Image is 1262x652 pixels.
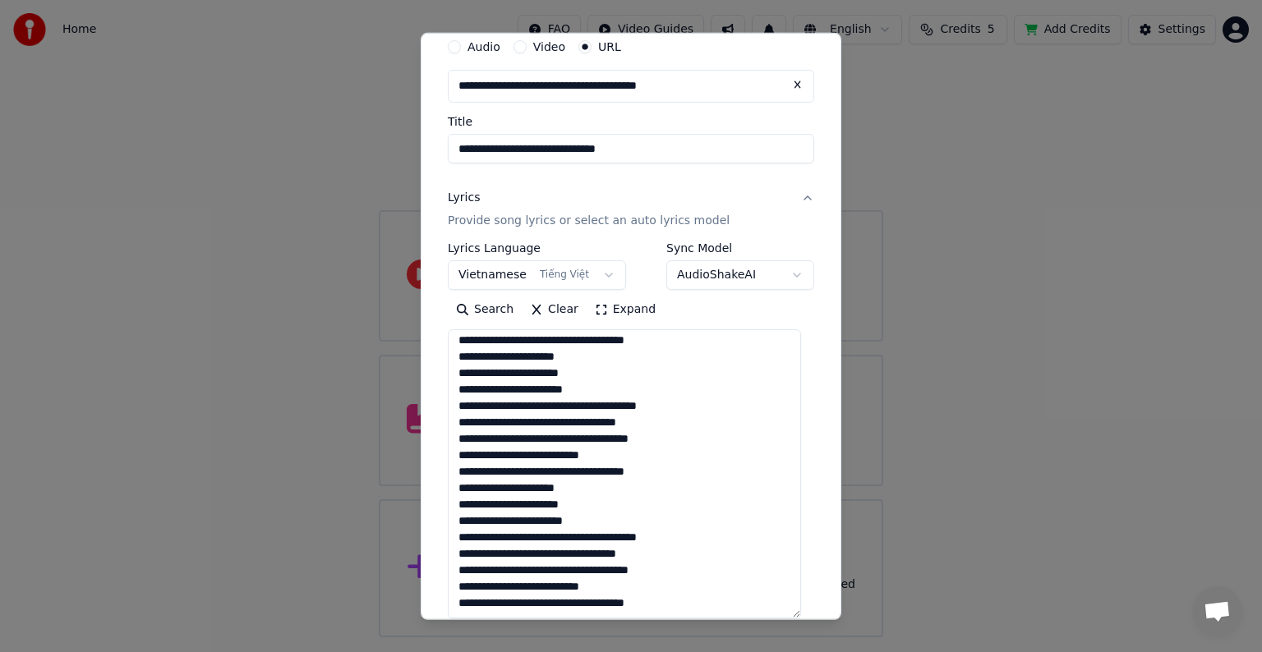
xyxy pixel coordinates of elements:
[448,177,814,242] button: LyricsProvide song lyrics or select an auto lyrics model
[448,242,626,254] label: Lyrics Language
[448,242,814,631] div: LyricsProvide song lyrics or select an auto lyrics model
[533,41,565,53] label: Video
[587,296,664,323] button: Expand
[598,41,621,53] label: URL
[467,41,500,53] label: Audio
[522,296,587,323] button: Clear
[448,190,480,206] div: Lyrics
[448,116,814,127] label: Title
[448,296,522,323] button: Search
[448,213,730,229] p: Provide song lyrics or select an auto lyrics model
[666,242,814,254] label: Sync Model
